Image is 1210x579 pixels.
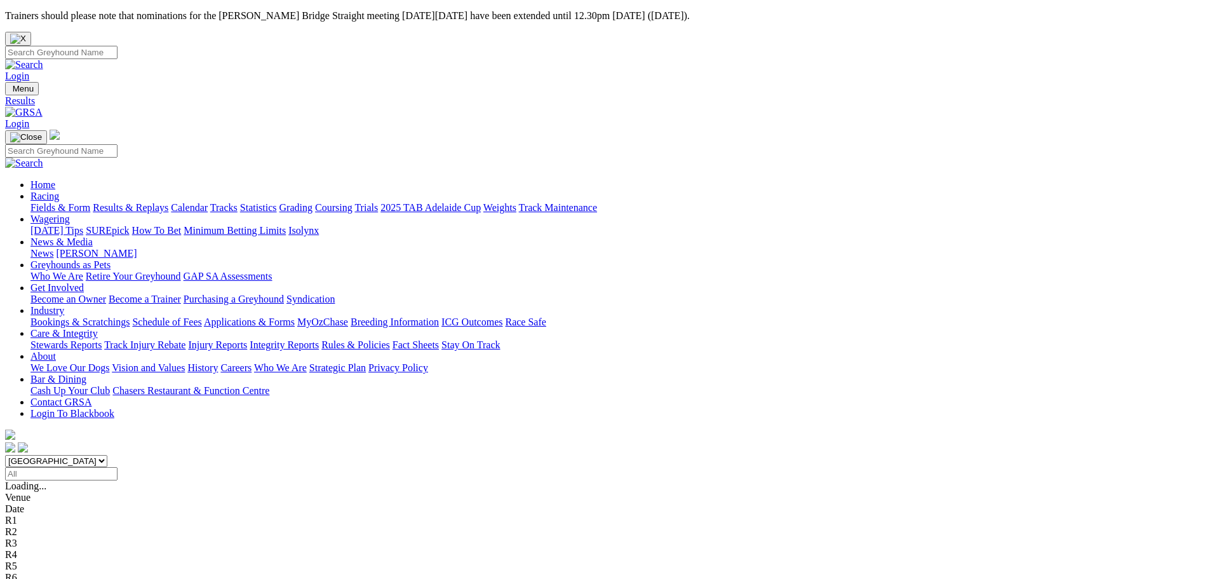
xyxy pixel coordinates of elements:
[5,71,29,81] a: Login
[10,132,42,142] img: Close
[30,236,93,247] a: News & Media
[30,202,1205,214] div: Racing
[30,385,1205,397] div: Bar & Dining
[5,467,118,480] input: Select date
[171,202,208,213] a: Calendar
[30,362,1205,374] div: About
[104,339,185,350] a: Track Injury Rebate
[30,271,83,282] a: Who We Are
[30,339,102,350] a: Stewards Reports
[86,225,129,236] a: SUREpick
[441,317,502,327] a: ICG Outcomes
[30,328,98,339] a: Care & Integrity
[30,282,84,293] a: Get Involved
[132,317,201,327] a: Schedule of Fees
[309,362,366,373] a: Strategic Plan
[112,385,269,396] a: Chasers Restaurant & Function Centre
[30,317,130,327] a: Bookings & Scratchings
[5,538,1205,549] div: R3
[5,107,43,118] img: GRSA
[240,202,277,213] a: Statistics
[393,339,439,350] a: Fact Sheets
[30,294,106,304] a: Become an Owner
[13,84,34,93] span: Menu
[30,351,56,362] a: About
[210,202,238,213] a: Tracks
[86,271,181,282] a: Retire Your Greyhound
[30,202,90,213] a: Fields & Form
[315,202,353,213] a: Coursing
[30,339,1205,351] div: Care & Integrity
[483,202,516,213] a: Weights
[288,225,319,236] a: Isolynx
[519,202,597,213] a: Track Maintenance
[505,317,546,327] a: Race Safe
[30,214,70,224] a: Wagering
[5,561,1205,572] div: R5
[30,305,64,316] a: Industry
[5,442,15,453] img: facebook.svg
[30,362,109,373] a: We Love Our Dogs
[321,339,390,350] a: Rules & Policies
[30,259,111,270] a: Greyhounds as Pets
[204,317,295,327] a: Applications & Forms
[184,271,272,282] a: GAP SA Assessments
[184,294,284,304] a: Purchasing a Greyhound
[30,248,53,259] a: News
[56,248,137,259] a: [PERSON_NAME]
[5,130,47,144] button: Toggle navigation
[351,317,439,327] a: Breeding Information
[132,225,182,236] a: How To Bet
[5,515,1205,526] div: R1
[5,82,39,95] button: Toggle navigation
[112,362,185,373] a: Vision and Values
[10,34,26,44] img: X
[30,294,1205,305] div: Get Involved
[30,317,1205,328] div: Industry
[368,362,428,373] a: Privacy Policy
[30,225,1205,236] div: Wagering
[30,271,1205,282] div: Greyhounds as Pets
[109,294,181,304] a: Become a Trainer
[18,442,28,453] img: twitter.svg
[250,339,319,350] a: Integrity Reports
[5,549,1205,561] div: R4
[5,480,46,491] span: Loading...
[184,225,286,236] a: Minimum Betting Limits
[30,397,91,407] a: Contact GRSA
[30,408,114,419] a: Login To Blackbook
[93,202,168,213] a: Results & Replays
[5,526,1205,538] div: R2
[187,362,218,373] a: History
[5,46,118,59] input: Search
[5,492,1205,503] div: Venue
[254,362,307,373] a: Who We Are
[286,294,335,304] a: Syndication
[5,430,15,440] img: logo-grsa-white.png
[5,95,1205,107] a: Results
[5,118,29,129] a: Login
[30,191,59,201] a: Racing
[30,374,86,385] a: Bar & Dining
[30,225,83,236] a: [DATE] Tips
[220,362,252,373] a: Careers
[279,202,313,213] a: Grading
[30,248,1205,259] div: News & Media
[5,32,31,46] button: Close
[5,158,43,169] img: Search
[5,144,118,158] input: Search
[5,503,1205,515] div: Date
[5,10,1205,22] p: Trainers should please note that nominations for the [PERSON_NAME] Bridge Straight meeting [DATE]...
[188,339,247,350] a: Injury Reports
[30,385,110,396] a: Cash Up Your Club
[50,130,60,140] img: logo-grsa-white.png
[5,59,43,71] img: Search
[380,202,481,213] a: 2025 TAB Adelaide Cup
[297,317,348,327] a: MyOzChase
[30,179,55,190] a: Home
[441,339,500,350] a: Stay On Track
[354,202,378,213] a: Trials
